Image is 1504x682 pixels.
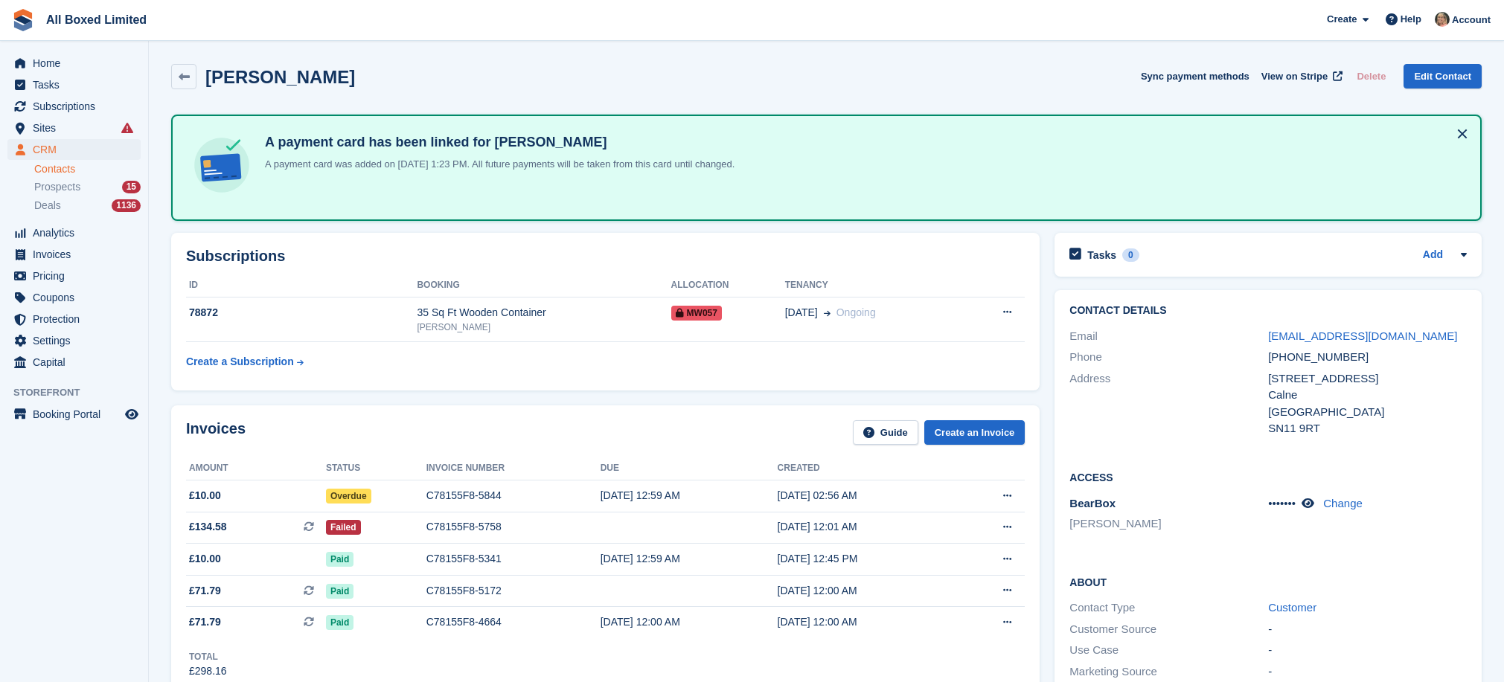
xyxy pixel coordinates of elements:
a: Preview store [123,405,141,423]
div: [DATE] 12:59 AM [601,551,778,567]
a: menu [7,404,141,425]
a: menu [7,118,141,138]
span: £71.79 [189,583,221,599]
div: [GEOGRAPHIC_DATA] [1268,404,1467,421]
div: Create a Subscription [186,354,294,370]
a: Create an Invoice [924,420,1025,445]
a: menu [7,222,141,243]
span: MW057 [671,306,722,321]
div: C78155F8-5844 [426,488,601,504]
span: ••••••• [1268,497,1296,509]
h2: Access [1069,469,1467,484]
div: - [1268,663,1467,681]
span: Invoices [33,244,122,265]
span: £134.58 [189,519,227,535]
span: Create [1327,12,1357,27]
img: Sandie Mills [1435,12,1450,27]
h2: About [1069,574,1467,589]
h2: Tasks [1087,248,1116,262]
a: menu [7,266,141,286]
span: Home [33,53,122,74]
span: Booking Portal [33,404,122,425]
a: View on Stripe [1255,64,1345,89]
button: Sync payment methods [1141,64,1249,89]
div: [DATE] 12:45 PM [778,551,956,567]
th: Allocation [671,274,785,297]
div: [DATE] 12:00 AM [778,583,956,599]
div: C78155F8-5341 [426,551,601,567]
button: Delete [1351,64,1392,89]
a: Add [1423,247,1443,264]
span: Failed [326,520,361,535]
th: Booking [417,274,671,297]
span: Ongoing [836,306,876,318]
span: Settings [33,330,122,351]
i: Smart entry sync failures have occurred [121,122,133,134]
div: 78872 [186,305,417,321]
div: 1136 [112,199,141,212]
div: Email [1069,328,1268,345]
span: Coupons [33,287,122,308]
th: Tenancy [785,274,964,297]
span: £10.00 [189,551,221,567]
a: menu [7,96,141,117]
a: Customer [1268,601,1316,614]
img: card-linked-ebf98d0992dc2aeb22e95c0e3c79077019eb2392cfd83c6a337811c24bc77127.svg [191,134,253,196]
a: menu [7,139,141,160]
a: Create a Subscription [186,348,304,376]
span: View on Stripe [1261,69,1328,84]
span: Sites [33,118,122,138]
a: menu [7,330,141,351]
div: [DATE] 12:59 AM [601,488,778,504]
span: £71.79 [189,614,221,630]
th: ID [186,274,417,297]
div: [DATE] 12:00 AM [778,614,956,630]
th: Due [601,457,778,480]
div: Customer Source [1069,621,1268,638]
span: Analytics [33,222,122,243]
a: menu [7,287,141,308]
div: SN11 9RT [1268,420,1467,437]
th: Amount [186,457,326,480]
div: Contact Type [1069,599,1268,617]
div: 35 Sq Ft Wooden Container [417,305,671,321]
span: BearBox [1069,497,1116,509]
div: [DATE] 12:00 AM [601,614,778,630]
span: Storefront [13,385,148,400]
div: [DATE] 02:56 AM [778,488,956,504]
a: Prospects 15 [34,179,141,195]
a: menu [7,74,141,95]
div: 0 [1122,248,1139,262]
a: Guide [853,420,918,445]
div: [PERSON_NAME] [417,321,671,334]
div: 15 [122,181,141,193]
div: Total [189,650,227,663]
span: Capital [33,352,122,373]
span: Pricing [33,266,122,286]
div: Marketing Source [1069,663,1268,681]
div: Address [1069,370,1268,437]
h2: Invoices [186,420,246,445]
span: Protection [33,309,122,329]
div: C78155F8-5758 [426,519,601,535]
div: C78155F8-4664 [426,614,601,630]
div: [PHONE_NUMBER] [1268,349,1467,366]
span: CRM [33,139,122,160]
a: menu [7,352,141,373]
a: Deals 1136 [34,198,141,213]
h2: [PERSON_NAME] [205,67,355,87]
span: £10.00 [189,488,221,504]
a: Change [1323,497,1363,509]
p: A payment card was added on [DATE] 1:23 PM. All future payments will be taken from this card unti... [259,157,735,172]
h2: Contact Details [1069,305,1467,317]
span: Paid [326,584,353,599]
div: £298.16 [189,663,227,679]
div: - [1268,642,1467,659]
img: stora-icon-8386f47178a22dfd0bd8f6a31ec36ba5ce8667c1dd55bd0f319d3a0aa187defe.svg [12,9,34,31]
div: Phone [1069,349,1268,366]
div: Use Case [1069,642,1268,659]
a: menu [7,309,141,329]
div: C78155F8-5172 [426,583,601,599]
span: Tasks [33,74,122,95]
a: menu [7,244,141,265]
